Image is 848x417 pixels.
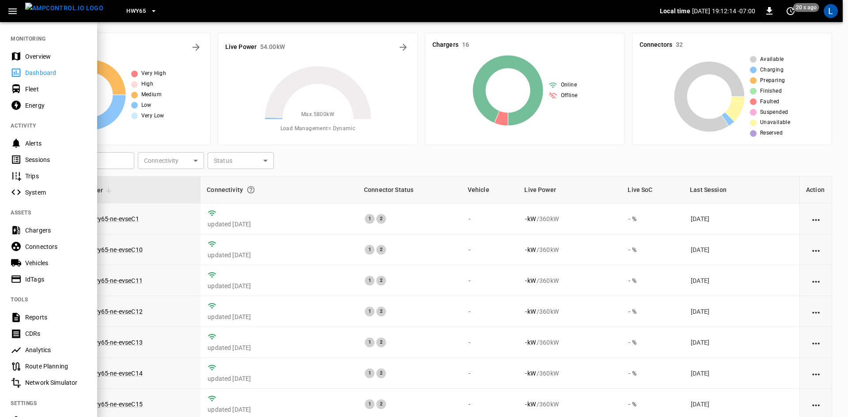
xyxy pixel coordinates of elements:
div: Route Planning [25,362,87,371]
span: 20 s ago [793,3,819,12]
div: Connectors [25,242,87,251]
div: System [25,188,87,197]
img: ampcontrol.io logo [25,3,103,14]
div: Dashboard [25,68,87,77]
div: Network Simulator [25,378,87,387]
div: Vehicles [25,259,87,267]
div: Overview [25,52,87,61]
div: Trips [25,172,87,180]
div: Analytics [25,346,87,354]
div: Reports [25,313,87,322]
div: CDRs [25,329,87,338]
p: [DATE] 19:12:14 -07:00 [692,7,755,15]
div: IdTags [25,275,87,284]
div: Fleet [25,85,87,94]
div: profile-icon [824,4,838,18]
p: Local time [660,7,690,15]
button: set refresh interval [784,4,798,18]
div: Energy [25,101,87,110]
div: Chargers [25,226,87,235]
div: Alerts [25,139,87,148]
div: Sessions [25,155,87,164]
span: HWY65 [126,6,146,16]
